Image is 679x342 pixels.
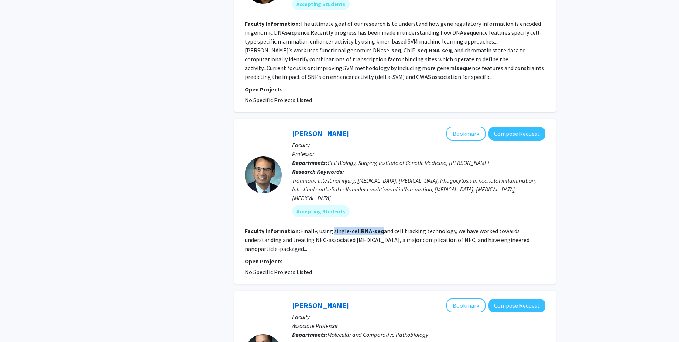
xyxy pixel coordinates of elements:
[391,46,401,54] b: seq
[488,299,545,312] button: Compose Request to Kenneth Witwer
[292,205,350,217] mat-chip: Accepting Students
[245,85,545,94] p: Open Projects
[285,29,295,36] b: seq
[292,176,545,203] div: Traumatic intestinal injury; [MEDICAL_DATA]; [MEDICAL_DATA]; Phagocytosis in neonatal inflammatio...
[292,141,545,149] p: Faculty
[429,46,440,54] b: RNA
[328,331,428,338] span: Molecular and Comparative Pathobiology
[292,129,349,138] a: [PERSON_NAME]
[463,29,473,36] b: seq
[418,46,427,54] b: seq
[292,301,349,310] a: [PERSON_NAME]
[456,64,466,72] b: seq
[245,20,300,27] b: Faculty Information:
[245,20,544,80] fg-read-more: The ultimate goal of our research is to understand how gene regulatory information is encoded in ...
[292,331,328,338] b: Departments:
[292,168,344,175] b: Research Keywords:
[361,227,372,235] b: RNA
[245,227,300,235] b: Faculty Information:
[292,312,545,321] p: Faculty
[374,227,384,235] b: seq
[245,268,312,276] span: No Specific Projects Listed
[442,46,452,54] b: seq
[488,127,545,141] button: Compose Request to David Hackam
[6,309,31,336] iframe: Chat
[292,149,545,158] p: Professor
[446,298,486,312] button: Add Kenneth Witwer to Bookmarks
[446,127,486,141] button: Add David Hackam to Bookmarks
[328,159,489,166] span: Cell Biology, Surgery, Institute of Genetic Medicine, [PERSON_NAME]
[292,321,545,330] p: Associate Professor
[292,159,328,166] b: Departments:
[245,96,312,104] span: No Specific Projects Listed
[245,257,545,266] p: Open Projects
[245,227,529,252] fg-read-more: Finally, using single-cell - and cell tracking technology, we have worked towards understanding a...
